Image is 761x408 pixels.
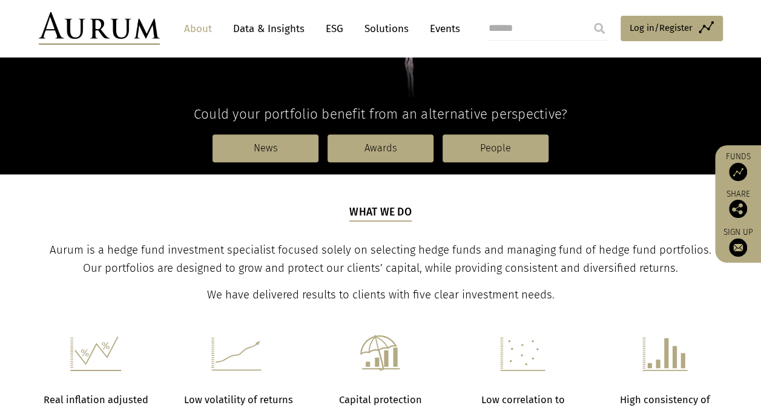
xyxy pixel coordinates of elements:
[729,239,747,257] img: Sign up to our newsletter
[328,134,433,162] a: Awards
[424,18,460,40] a: Events
[721,190,755,218] div: Share
[721,227,755,257] a: Sign up
[212,134,318,162] a: News
[621,16,723,41] a: Log in/Register
[50,243,711,275] span: Aurum is a hedge fund investment specialist focused solely on selecting hedge funds and managing ...
[349,205,412,222] h5: What we do
[178,18,218,40] a: About
[320,18,349,40] a: ESG
[39,106,723,122] h4: Could your portfolio benefit from an alternative perspective?
[227,18,311,40] a: Data & Insights
[630,21,693,35] span: Log in/Register
[721,151,755,181] a: Funds
[183,394,292,406] strong: Low volatility of returns
[207,288,555,301] span: We have delivered results to clients with five clear investment needs.
[443,134,549,162] a: People
[39,12,160,45] img: Aurum
[358,18,415,40] a: Solutions
[587,16,611,41] input: Submit
[729,200,747,218] img: Share this post
[729,163,747,181] img: Access Funds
